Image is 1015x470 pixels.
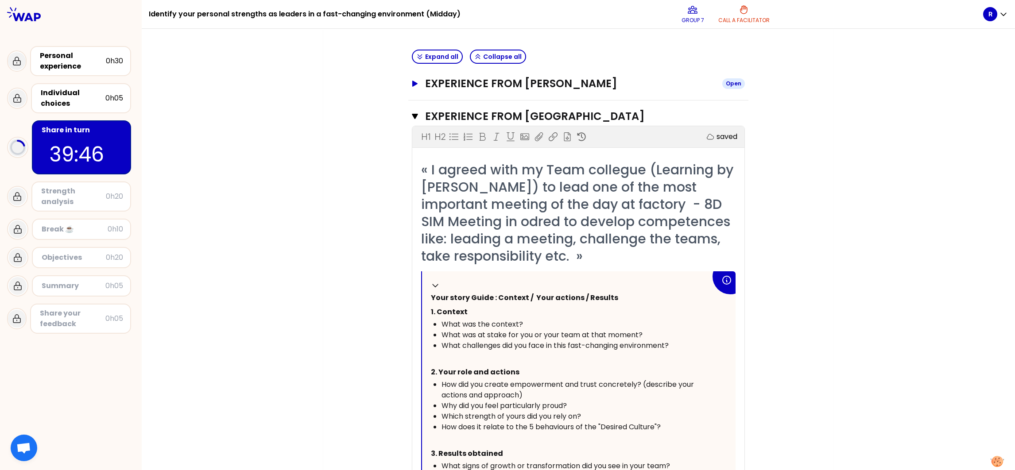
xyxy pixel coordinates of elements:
[988,10,992,19] p: R
[421,160,737,266] span: « I agreed with my Team collegue (Learning by [PERSON_NAME]) to lead one of the most important me...
[431,367,519,377] span: 2. Your role and actions
[106,56,123,66] div: 0h30
[106,252,123,263] div: 0h20
[434,131,446,143] p: H2
[431,307,468,317] span: 1. Context
[442,379,696,400] span: How did you create empowerment and trust concretely? (describe your actions and approach)
[40,50,106,72] div: Personal experience
[717,131,737,142] p: saved
[425,109,714,123] h3: Experience from [GEOGRAPHIC_DATA]
[105,93,123,104] div: 0h05
[431,448,503,458] span: 3. Results obtained
[431,293,618,303] span: Your story Guide : Context / Your actions / Results
[11,435,37,461] div: Otwarty czat
[421,131,430,143] p: H1
[40,308,105,329] div: Share your feedback
[108,224,123,235] div: 0h10
[41,186,106,207] div: Strength analysis
[42,252,106,263] div: Objectives
[470,50,526,64] button: Collapse all
[715,1,773,27] button: Call a facilitator
[718,17,770,24] p: Call a facilitator
[105,281,123,291] div: 0h05
[42,224,108,235] div: Break ☕️
[425,77,715,91] h3: Experience from [PERSON_NAME]
[42,125,123,135] div: Share in turn
[722,78,745,89] div: Open
[442,319,523,329] span: What was the context?
[442,330,643,340] span: What was at stake for you or your team at that moment?
[442,401,567,411] span: Why did you feel particularly proud?
[42,281,105,291] div: Summary
[105,313,123,324] div: 0h05
[682,17,704,24] p: Group 7
[106,191,123,202] div: 0h20
[442,340,669,351] span: What challenges did you face in this fast-changing environment?
[678,1,708,27] button: Group 7
[41,88,105,109] div: Individual choices
[442,411,581,421] span: Which strength of yours did you rely on?
[412,77,745,91] button: Experience from [PERSON_NAME]Open
[442,422,661,432] span: How does it relate to the 5 behaviours of the "Desired Culture"?
[50,139,113,170] p: 39:46
[412,109,745,123] button: Experience from [GEOGRAPHIC_DATA]
[412,50,463,64] button: Expand all
[983,7,1008,21] button: R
